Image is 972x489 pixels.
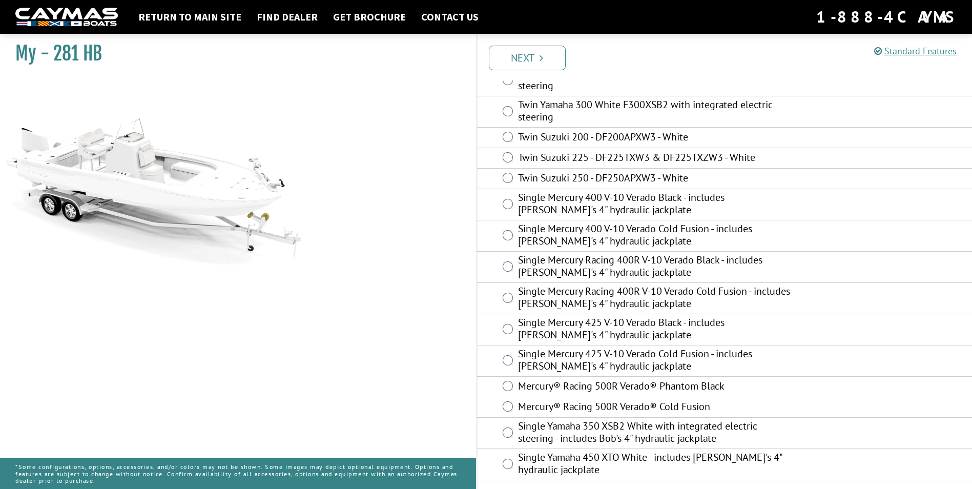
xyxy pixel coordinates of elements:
[416,10,484,24] a: Contact Us
[518,420,791,447] label: Single Yamaha 350 XSB2 White with integrated electric steering - includes Bob's 4" hydraulic jack...
[518,191,791,218] label: Single Mercury 400 V-10 Verado Black - includes [PERSON_NAME]'s 4" hydraulic jackplate
[518,151,791,166] label: Twin Suzuki 225 - DF225TXW3 & DF225TXZW3 - White
[15,8,118,27] img: white-logo-c9c8dbefe5ff5ceceb0f0178aa75bf4bb51f6bca0971e226c86eb53dfe498488.png
[518,285,791,312] label: Single Mercury Racing 400R V-10 Verado Cold Fusion - includes [PERSON_NAME]'s 4" hydraulic jackplate
[518,172,791,187] label: Twin Suzuki 250 - DF250APXW3 - White
[816,6,957,28] div: 1-888-4CAYMAS
[252,10,323,24] a: Find Dealer
[15,458,461,489] p: *Some configurations, options, accessories, and/or colors may not be shown. Some images may depic...
[328,10,411,24] a: Get Brochure
[489,46,566,70] a: Next
[518,380,791,395] label: Mercury® Racing 500R Verado® Phantom Black
[15,42,450,65] h1: My - 281 HB
[518,254,791,281] label: Single Mercury Racing 400R V-10 Verado Black - includes [PERSON_NAME]'s 4" hydraulic jackplate
[518,400,791,415] label: Mercury® Racing 500R Verado® Cold Fusion
[518,67,791,94] label: Twin Yamaha 250 White F250XSB2 with integrated electric steering
[518,316,791,343] label: Single Mercury 425 V-10 Verado Black - includes [PERSON_NAME]'s 4" hydraulic jackplate
[518,131,791,146] label: Twin Suzuki 200 - DF200APXW3 - White
[518,222,791,250] label: Single Mercury 400 V-10 Verado Cold Fusion - includes [PERSON_NAME]'s 4" hydraulic jackplate
[874,45,957,57] a: Standard Features
[518,348,791,375] label: Single Mercury 425 V-10 Verado Cold Fusion - includes [PERSON_NAME]'s 4" hydraulic jackplate
[518,98,791,126] label: Twin Yamaha 300 White F300XSB2 with integrated electric steering
[133,10,246,24] a: Return to main site
[518,451,791,478] label: Single Yamaha 450 XTO White - includes [PERSON_NAME]'s 4" hydraulic jackplate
